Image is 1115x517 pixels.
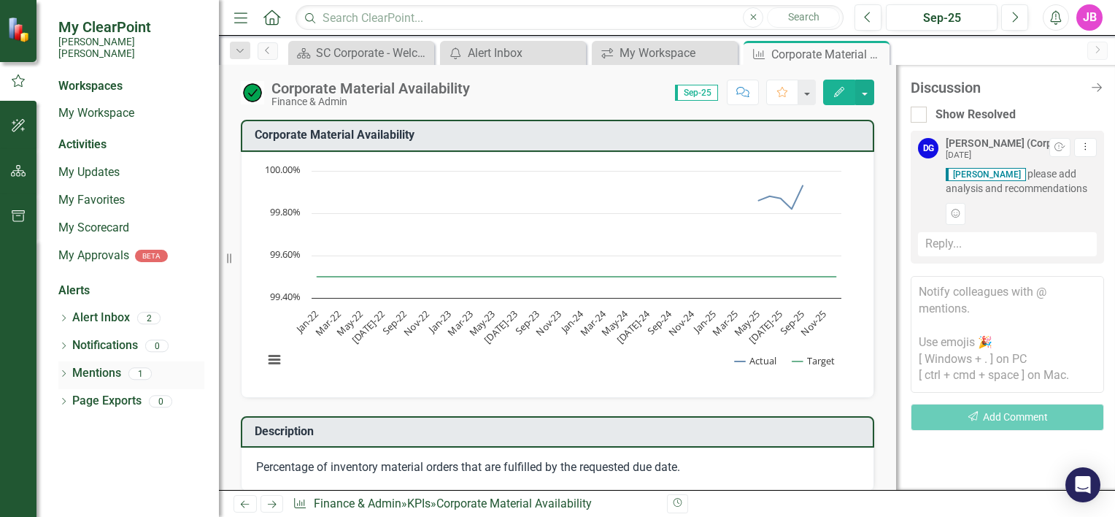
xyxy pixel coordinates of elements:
div: Corporate Material Availability [271,80,470,96]
p: Percentage of inventory material orders that are fulfilled by the requested due date. [256,459,859,476]
div: Open Intercom Messenger [1065,467,1100,502]
div: Finance & Admin [271,96,470,107]
a: My Workspace [595,44,734,62]
div: Corporate Material Availability [771,45,886,64]
small: [PERSON_NAME] [PERSON_NAME] [58,36,204,60]
button: Search [767,7,840,28]
button: View chart menu, Chart [264,350,285,370]
svg: Interactive chart [256,164,849,383]
a: Notifications [72,337,138,354]
text: 99.80% [270,205,301,218]
text: Nov-22 [401,307,431,338]
a: Mentions [72,365,121,382]
a: KPIs [407,497,431,510]
div: Show Resolved [935,107,1016,123]
a: My Favorites [58,192,204,209]
text: Mar-23 [445,307,476,338]
div: Workspaces [58,78,123,95]
a: My Workspace [58,105,204,122]
span: Sep-25 [675,85,718,101]
text: Jan-25 [690,307,719,337]
text: Jan-23 [425,307,454,337]
div: Alerts [58,283,204,299]
div: Activities [58,137,204,153]
input: Search ClearPoint... [296,5,844,31]
text: Mar-25 [710,307,741,338]
div: Alert Inbox [468,44,582,62]
h3: Corporate Material Availability [255,129,865,142]
div: Reply... [918,232,1097,256]
text: May-25 [731,307,763,339]
small: [DATE] [946,150,971,160]
text: 99.60% [270,248,301,261]
div: Chart. Highcharts interactive chart. [256,164,859,383]
text: Jan-24 [557,307,587,336]
a: Alert Inbox [444,44,582,62]
text: Mar-24 [577,307,609,338]
button: Show Target [792,354,835,367]
a: SC Corporate - Welcome to ClearPoint [292,44,431,62]
div: 0 [145,340,169,352]
div: Discussion [911,80,1082,96]
img: On Target [241,81,264,104]
span: [PERSON_NAME] [946,168,1026,181]
span: My ClearPoint [58,18,204,36]
text: May-24 [599,307,631,339]
text: [DATE]-23 [481,307,520,346]
div: SC Corporate - Welcome to ClearPoint [316,44,431,62]
a: Alert Inbox [72,310,130,326]
text: Nov-23 [533,307,564,338]
a: My Scorecard [58,220,204,237]
div: 1 [128,367,152,380]
img: ClearPoint Strategy [7,16,34,43]
div: 2 [137,312,161,324]
a: Finance & Admin [314,497,401,510]
button: Add Comment [911,404,1104,431]
span: please add analysis and recommendations [946,166,1097,196]
a: My Approvals [58,248,129,264]
text: Mar-22 [312,307,343,338]
g: Target, line 2 of 2 with 48 data points. [315,274,839,280]
div: My Workspace [620,44,734,62]
div: Sep-25 [891,9,992,27]
button: Sep-25 [886,4,998,31]
text: Sep-23 [512,307,542,337]
div: DG [918,138,938,158]
div: 0 [149,395,172,407]
text: May-22 [334,307,366,339]
button: JB [1076,4,1103,31]
text: 100.00% [265,163,301,176]
text: Nov-24 [665,307,697,338]
button: Show Actual [735,354,776,367]
text: Sep-25 [777,307,807,337]
a: My Updates [58,164,204,181]
div: » » [293,496,656,513]
div: BETA [135,250,168,262]
text: Sep-22 [379,307,409,337]
text: [DATE]-25 [746,307,784,346]
text: [DATE]-24 [614,307,653,346]
span: Search [788,11,819,23]
text: 99.40% [270,290,301,303]
h3: Description [255,425,865,438]
a: Page Exports [72,393,142,410]
text: Nov-25 [798,307,829,338]
div: Corporate Material Availability [436,497,592,510]
text: May-23 [466,307,498,339]
text: [DATE]-22 [349,307,387,346]
text: Sep-24 [644,307,675,337]
text: Jan-22 [293,307,322,337]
